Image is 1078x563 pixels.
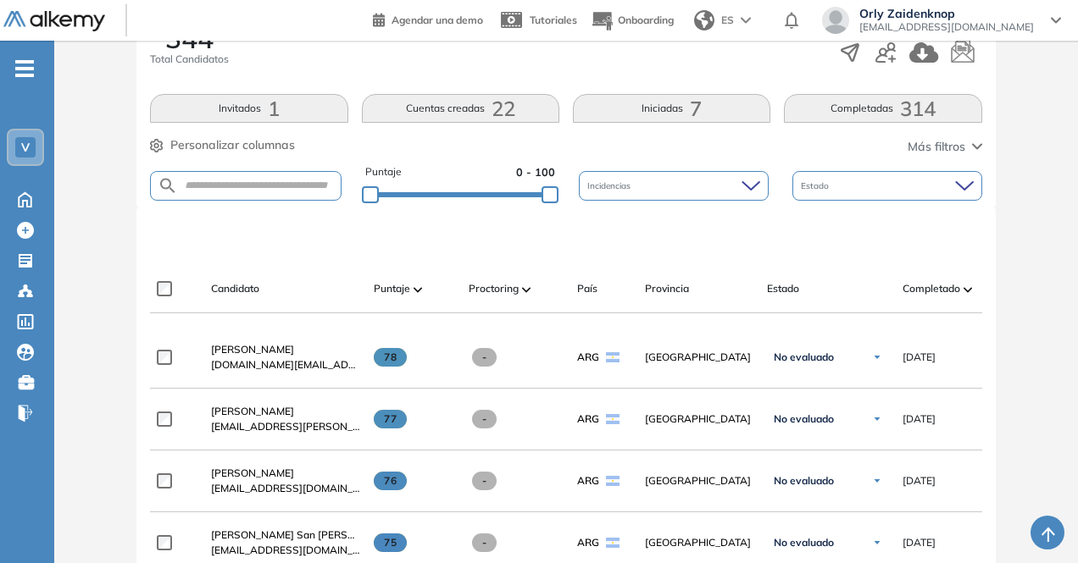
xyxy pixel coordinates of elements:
[645,411,753,427] span: [GEOGRAPHIC_DATA]
[774,350,834,364] span: No evaluado
[365,164,402,180] span: Puntaje
[211,342,360,357] a: [PERSON_NAME]
[211,543,360,558] span: [EMAIL_ADDRESS][DOMAIN_NAME]
[774,536,834,549] span: No evaluado
[774,412,834,426] span: No evaluado
[522,287,531,292] img: [missing "en.ARROW_ALT" translation]
[211,419,360,434] span: [EMAIL_ADDRESS][PERSON_NAME][DOMAIN_NAME]
[374,348,407,367] span: 78
[872,352,882,362] img: Ícono de flecha
[211,343,294,356] span: [PERSON_NAME]
[211,481,360,496] span: [EMAIL_ADDRESS][DOMAIN_NAME]
[150,94,347,123] button: Invitados1
[872,476,882,486] img: Ícono de flecha
[472,410,497,428] span: -
[606,476,620,486] img: ARG
[472,348,497,367] span: -
[908,138,982,156] button: Más filtros
[577,281,597,296] span: País
[516,164,555,180] span: 0 - 100
[469,281,519,296] span: Proctoring
[694,10,714,30] img: world
[15,67,34,70] i: -
[645,473,753,488] span: [GEOGRAPHIC_DATA]
[211,466,294,479] span: [PERSON_NAME]
[3,11,105,32] img: Logo
[577,535,599,550] span: ARG
[792,171,982,201] div: Estado
[150,52,229,67] span: Total Candidatos
[767,281,799,296] span: Estado
[859,20,1034,34] span: [EMAIL_ADDRESS][DOMAIN_NAME]
[211,357,360,373] span: [DOMAIN_NAME][EMAIL_ADDRESS][DOMAIN_NAME]
[859,7,1034,20] span: Orly Zaidenknop
[150,136,295,154] button: Personalizar columnas
[158,175,178,196] img: SEARCH_ALT
[618,14,674,26] span: Onboarding
[908,138,965,156] span: Más filtros
[374,281,410,296] span: Puntaje
[606,414,620,424] img: ARG
[577,411,599,427] span: ARG
[721,13,734,28] span: ES
[872,414,882,424] img: Ícono de flecha
[21,141,30,154] span: V
[577,473,599,488] span: ARG
[211,528,401,541] span: [PERSON_NAME] San [PERSON_NAME]
[577,350,599,365] span: ARG
[392,14,483,26] span: Agendar una demo
[211,405,294,417] span: [PERSON_NAME]
[645,281,689,296] span: Provincia
[801,179,832,192] span: Estado
[211,527,360,543] a: [PERSON_NAME] San [PERSON_NAME]
[774,474,834,488] span: No evaluado
[591,3,674,39] button: Onboarding
[530,14,577,26] span: Tutoriales
[903,350,936,365] span: [DATE]
[872,538,882,548] img: Ícono de flecha
[606,538,620,548] img: ARG
[645,535,753,550] span: [GEOGRAPHIC_DATA]
[573,94,770,123] button: Iniciadas7
[414,287,422,292] img: [missing "en.ARROW_ALT" translation]
[374,472,407,490] span: 76
[374,410,407,428] span: 77
[784,94,981,123] button: Completadas314
[472,533,497,552] span: -
[374,533,407,552] span: 75
[362,94,559,123] button: Cuentas creadas22
[587,179,634,192] span: Incidencias
[373,8,483,29] a: Agendar una demo
[903,281,960,296] span: Completado
[903,411,936,427] span: [DATE]
[964,287,972,292] img: [missing "en.ARROW_ALT" translation]
[472,472,497,490] span: -
[903,535,936,550] span: [DATE]
[579,171,769,201] div: Incidencias
[645,350,753,365] span: [GEOGRAPHIC_DATA]
[170,136,295,154] span: Personalizar columnas
[211,281,259,296] span: Candidato
[606,352,620,362] img: ARG
[211,466,360,481] a: [PERSON_NAME]
[903,473,936,488] span: [DATE]
[741,17,751,24] img: arrow
[211,404,360,419] a: [PERSON_NAME]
